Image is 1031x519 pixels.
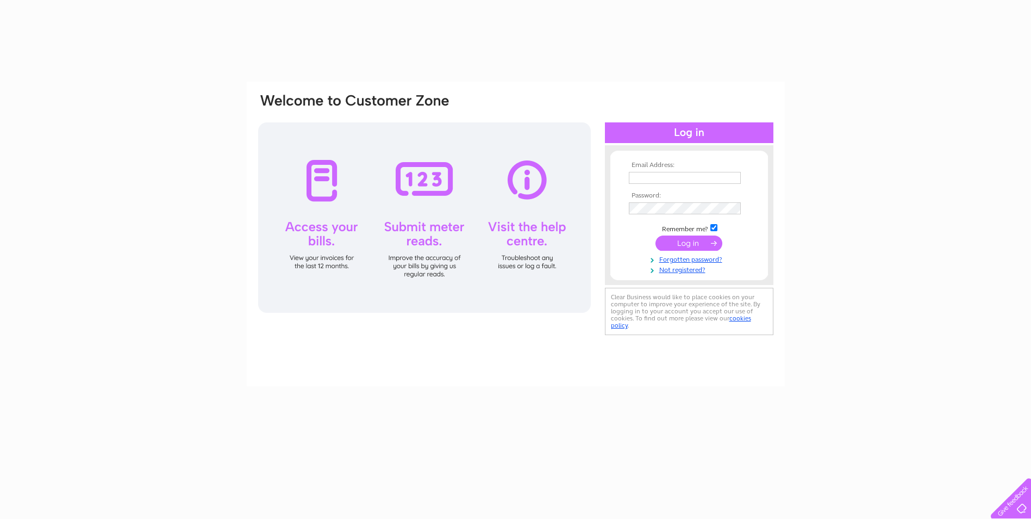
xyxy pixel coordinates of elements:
[611,314,751,329] a: cookies policy
[626,192,752,200] th: Password:
[626,162,752,169] th: Email Address:
[629,254,752,264] a: Forgotten password?
[626,223,752,233] td: Remember me?
[655,236,722,251] input: Submit
[605,288,773,335] div: Clear Business would like to place cookies on your computer to improve your experience of the sit...
[629,264,752,274] a: Not registered?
